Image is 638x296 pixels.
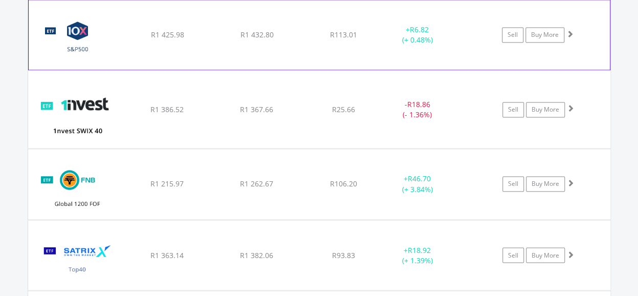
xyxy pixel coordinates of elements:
[408,245,431,255] span: R18.92
[34,13,122,67] img: TFSA.CSP500.png
[332,104,355,114] span: R25.66
[150,104,184,114] span: R1 386.52
[526,247,565,263] a: Buy More
[240,30,273,39] span: R1 432.80
[33,233,121,288] img: TFSA.STX40.png
[240,104,273,114] span: R1 367.66
[502,27,523,43] a: Sell
[330,30,357,39] span: R113.01
[379,25,455,45] div: + (+ 0.48%)
[526,102,565,117] a: Buy More
[407,99,430,109] span: R18.86
[33,83,121,145] img: TFSA.ETFSWX.png
[150,250,184,260] span: R1 363.14
[240,250,273,260] span: R1 382.06
[502,102,524,117] a: Sell
[150,30,184,39] span: R1 425.98
[410,25,429,34] span: R6.82
[408,174,431,183] span: R46.70
[330,179,357,188] span: R106.20
[502,247,524,263] a: Sell
[33,162,121,217] img: TFSA.FNBEQF.png
[526,176,565,192] a: Buy More
[150,179,184,188] span: R1 215.97
[525,27,564,43] a: Buy More
[379,174,456,194] div: + (+ 3.84%)
[502,176,524,192] a: Sell
[379,99,456,120] div: - (- 1.36%)
[240,179,273,188] span: R1 262.67
[379,245,456,265] div: + (+ 1.39%)
[332,250,355,260] span: R93.83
